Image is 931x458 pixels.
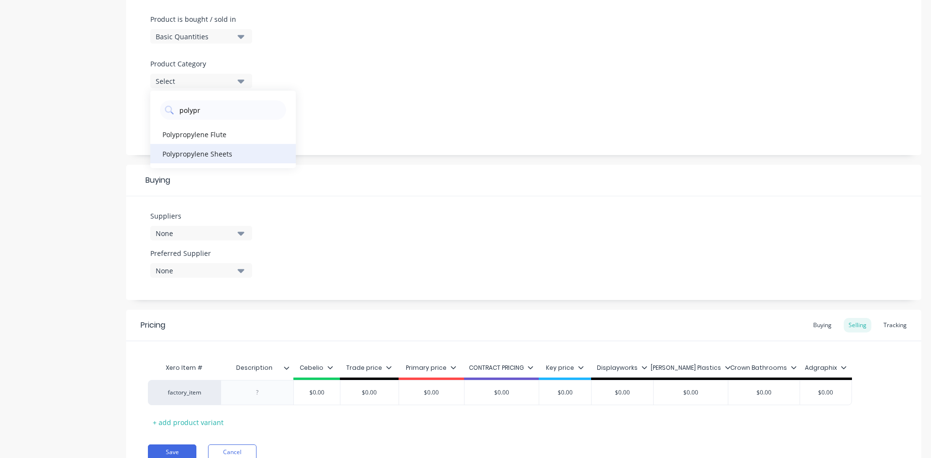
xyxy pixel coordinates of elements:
[150,226,252,240] button: None
[148,415,228,430] div: + add product variant
[730,363,797,372] div: Crown Bathrooms
[150,144,296,163] div: Polypropylene Sheets
[539,380,592,405] div: $0.00
[399,380,464,405] div: $0.00
[844,318,871,332] div: Selling
[800,380,852,405] div: $0.00
[150,74,252,88] button: Select
[126,165,921,196] div: Buying
[221,356,288,380] div: Description
[150,248,252,258] label: Preferred Supplier
[150,211,252,221] label: Suppliers
[150,263,252,278] button: None
[340,380,399,405] div: $0.00
[150,59,247,69] label: Product Category
[150,29,252,44] button: Basic Quantities
[178,100,281,120] input: Search...
[148,380,852,405] div: factory_item$0.00$0.00$0.00$0.00$0.00$0.00$0.00$0.00$0.00
[808,318,836,332] div: Buying
[156,266,233,276] div: None
[728,380,800,405] div: $0.00
[221,358,293,378] div: Description
[292,380,341,405] div: $0.00
[469,363,533,372] div: CONTRACT PRICING
[148,358,221,378] div: Xero Item #
[465,380,539,405] div: $0.00
[156,228,233,238] div: None
[346,363,392,372] div: Trade price
[654,380,728,405] div: $0.00
[156,76,233,86] div: Select
[150,14,247,24] label: Product is bought / sold in
[805,363,847,372] div: Adgraphix
[597,363,647,372] div: Displayworks
[158,388,211,397] div: factory_item
[156,32,233,42] div: Basic Quantities
[592,380,653,405] div: $0.00
[141,319,165,331] div: Pricing
[150,125,296,144] div: Polypropylene Flute
[879,318,912,332] div: Tracking
[300,363,333,372] div: Cebelio
[406,363,456,372] div: Primary price
[546,363,584,372] div: Key price
[651,363,731,372] div: [PERSON_NAME] Plastics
